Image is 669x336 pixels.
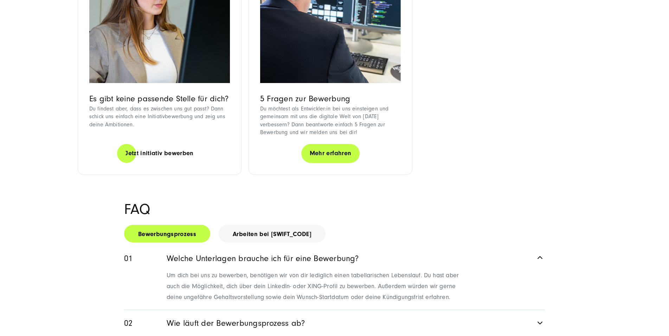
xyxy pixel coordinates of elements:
h3: Es gibt keine passende Stelle für dich? [89,94,230,104]
p: Du findest aber, dass es zwischen uns gut passt? Dann schick uns einfach eine Initiativbewerbung ... [89,105,230,128]
h3: 5 Fragen zur Bewerbung [260,94,401,104]
a: Jetzt initiativ bewerben [117,143,202,163]
p: Du möchtest als Entwickler:in bei uns einsteigen und gemeinsam mit uns die digitale Welt von [DAT... [260,105,401,137]
h2: FAQ [124,202,545,217]
a: Mehr erfahren [301,143,360,163]
p: Um dich bei uns zu bewerben, benötigen wir von dir lediglich einen tabellarischen Lebenslauf. Du ... [167,270,464,303]
a: Welche Unterlagen brauche ich für eine Bewerbung? [124,245,545,269]
a: Bewerbungsprozess [124,225,210,242]
a: Arbeiten bei [SWIFT_CODE] [219,225,326,242]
